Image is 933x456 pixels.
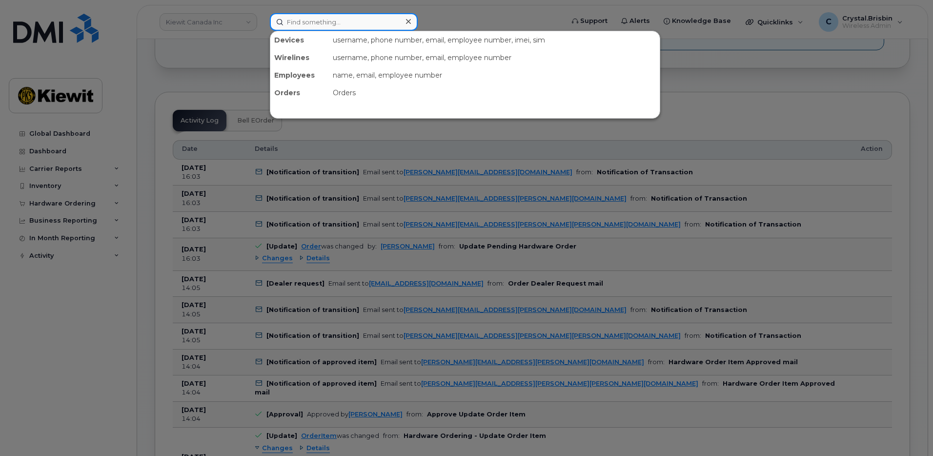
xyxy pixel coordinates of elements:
div: name, email, employee number [329,66,660,84]
div: Devices [270,31,329,49]
div: Wirelines [270,49,329,66]
div: username, phone number, email, employee number, imei, sim [329,31,660,49]
div: Employees [270,66,329,84]
input: Find something... [270,13,418,31]
div: Orders [270,84,329,102]
div: Orders [329,84,660,102]
div: username, phone number, email, employee number [329,49,660,66]
iframe: Messenger Launcher [891,414,926,449]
